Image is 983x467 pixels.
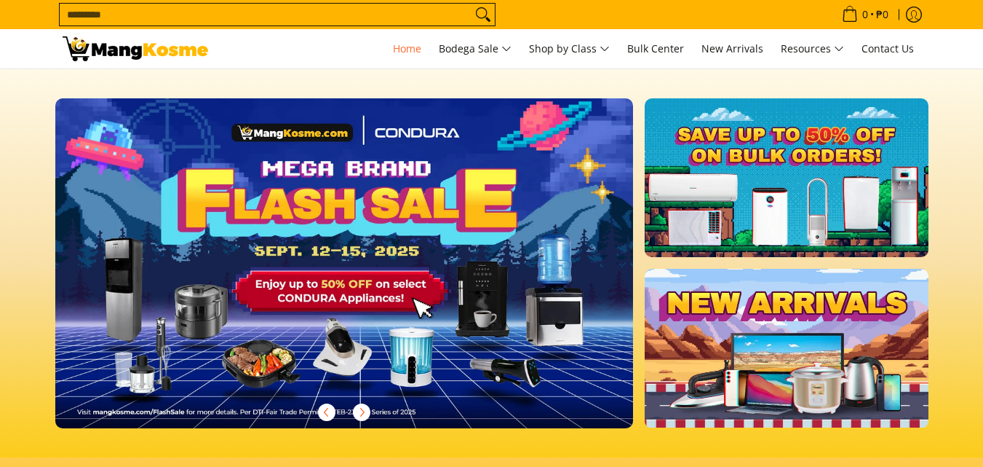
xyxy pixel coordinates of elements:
[701,42,763,55] span: New Arrivals
[837,7,893,23] span: •
[627,42,684,55] span: Bulk Center
[861,42,914,55] span: Contact Us
[854,29,921,68] a: Contact Us
[386,29,429,68] a: Home
[223,29,921,68] nav: Main Menu
[694,29,771,68] a: New Arrivals
[393,42,421,55] span: Home
[620,29,691,68] a: Bulk Center
[781,40,844,58] span: Resources
[431,29,519,68] a: Bodega Sale
[522,29,617,68] a: Shop by Class
[439,40,512,58] span: Bodega Sale
[860,9,870,20] span: 0
[874,9,891,20] span: ₱0
[55,98,634,428] img: Desktop homepage 29339654 2507 42fb b9ff a0650d39e9ed
[63,36,208,61] img: Mang Kosme: Your Home Appliances Warehouse Sale Partner!
[529,40,610,58] span: Shop by Class
[311,396,343,428] button: Previous
[346,396,378,428] button: Next
[773,29,851,68] a: Resources
[471,4,495,25] button: Search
